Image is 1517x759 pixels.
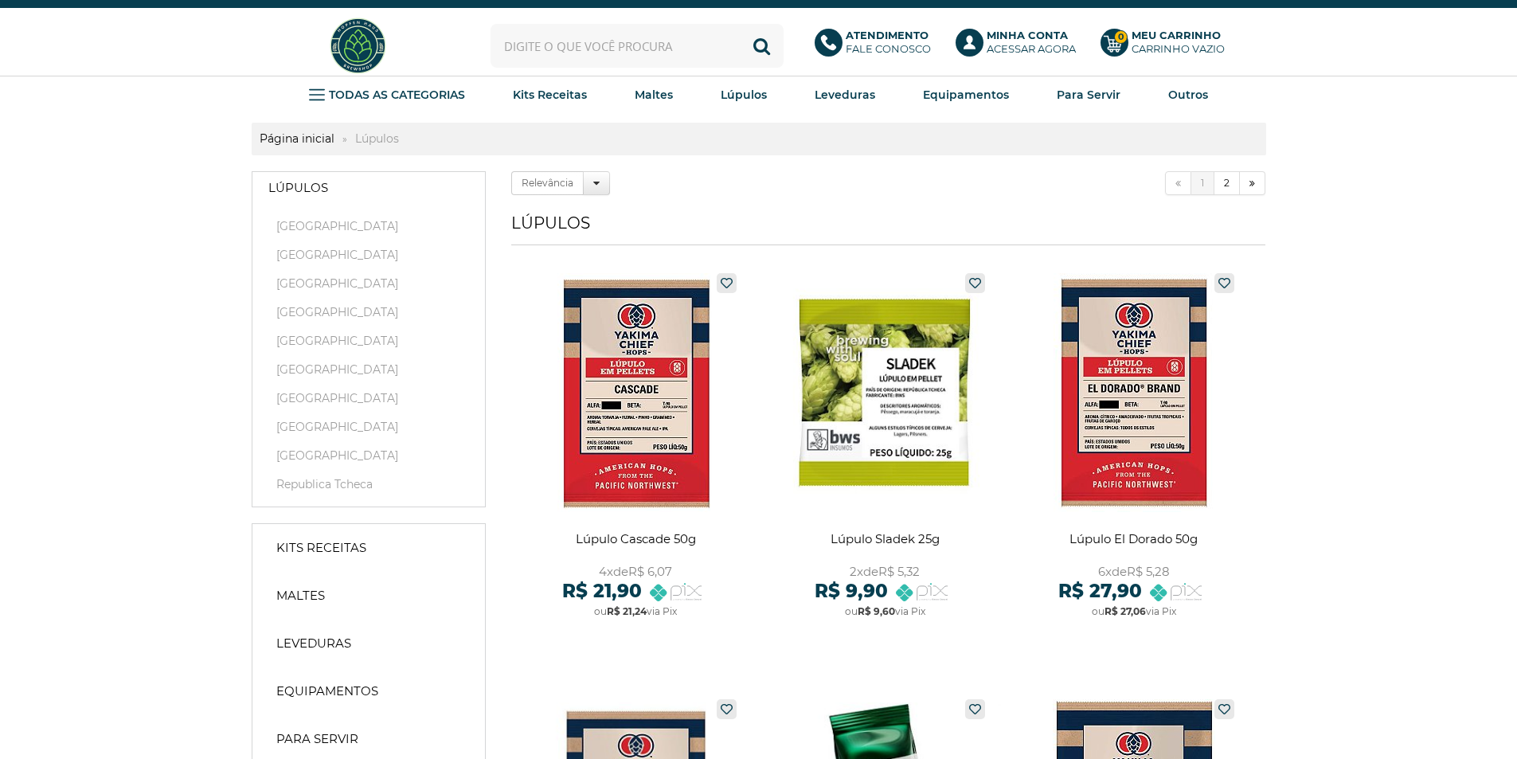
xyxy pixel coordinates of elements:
img: Hopfen Haus BrewShop [328,16,388,76]
button: Buscar [740,24,784,68]
a: Lúpulo El Dorado 50g [1017,265,1250,636]
a: Kits Receitas [513,83,587,107]
strong: Maltes [635,88,673,102]
a: Leveduras [815,83,875,107]
strong: Leveduras [815,88,875,102]
a: Equipamentos [923,83,1009,107]
strong: Lúpulos [347,131,407,146]
a: [GEOGRAPHIC_DATA] [268,276,469,291]
label: Relevância [511,171,584,195]
p: Acessar agora [987,29,1076,56]
strong: 0 [1114,30,1128,44]
a: Lúpulo Sladek 25g [768,265,1002,636]
a: Republica Tcheca [268,476,469,492]
a: Kits Receitas [260,532,477,564]
a: [GEOGRAPHIC_DATA] [268,390,469,406]
b: Minha Conta [987,29,1068,41]
strong: Equipamentos [276,683,378,699]
p: Fale conosco [846,29,931,56]
a: Para Servir [1057,83,1120,107]
div: Carrinho Vazio [1132,42,1225,56]
a: Maltes [635,83,673,107]
a: [GEOGRAPHIC_DATA] [268,218,469,234]
strong: Kits Receitas [513,88,587,102]
a: Lúpulos [252,172,485,204]
strong: Kits Receitas [276,540,366,556]
h1: Lúpulos [511,213,1265,245]
strong: Para Servir [276,731,358,747]
strong: TODAS AS CATEGORIAS [329,88,465,102]
strong: Lúpulos [721,88,767,102]
a: Maltes [260,580,477,612]
a: AtendimentoFale conosco [815,29,940,64]
a: Página inicial [252,131,342,146]
input: Digite o que você procura [491,24,784,68]
a: 1 [1191,171,1214,195]
b: Atendimento [846,29,929,41]
a: Outros [1168,83,1208,107]
a: Leveduras [260,628,477,659]
a: Minha ContaAcessar agora [956,29,1085,64]
a: [GEOGRAPHIC_DATA] [268,304,469,320]
strong: Equipamentos [923,88,1009,102]
strong: Para Servir [1057,88,1120,102]
strong: Maltes [276,588,325,604]
a: [GEOGRAPHIC_DATA] [268,419,469,435]
a: [GEOGRAPHIC_DATA] [268,333,469,349]
a: Para Servir [260,723,477,755]
a: Lúpulo Cascade 50g [519,265,753,636]
a: Equipamentos [260,675,477,707]
a: 2 [1214,171,1240,195]
strong: Lúpulos [268,180,328,196]
strong: Leveduras [276,636,351,651]
a: Lúpulos [721,83,767,107]
b: Meu Carrinho [1132,29,1221,41]
a: TODAS AS CATEGORIAS [309,83,465,107]
strong: Outros [1168,88,1208,102]
a: [GEOGRAPHIC_DATA] [268,247,469,263]
a: [GEOGRAPHIC_DATA] [268,362,469,378]
a: [GEOGRAPHIC_DATA] [268,448,469,464]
